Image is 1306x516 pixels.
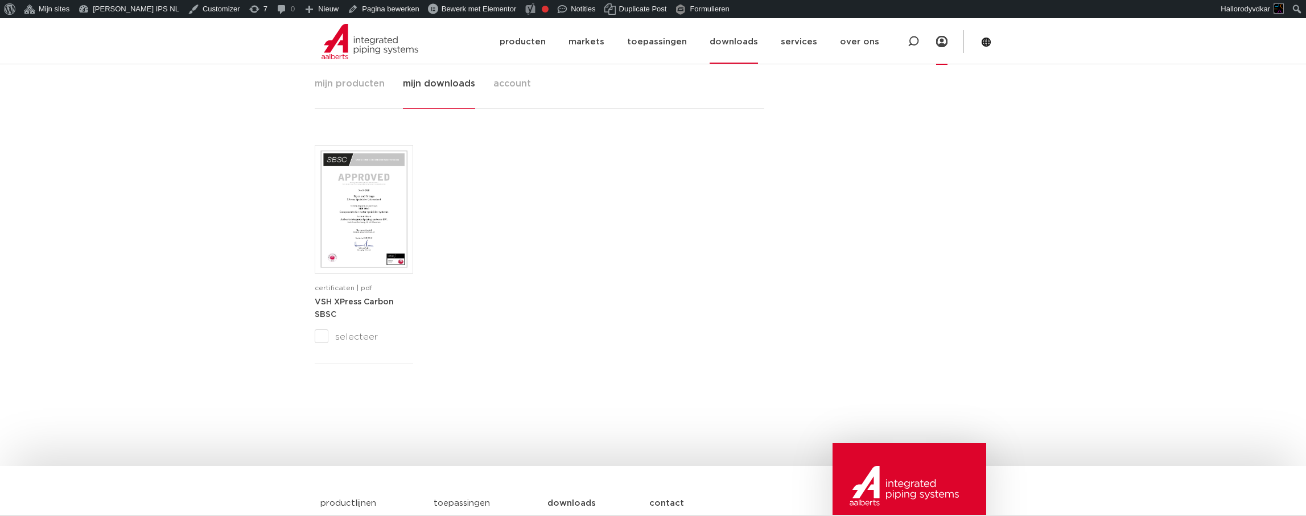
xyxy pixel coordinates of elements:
a: toepassingen [434,499,490,507]
a: VSH XPress Carbon SBSC [315,298,394,319]
span: certificaten | pdf [315,284,372,291]
: my IPS [936,18,947,65]
a: toepassingen [627,20,687,64]
nav: Menu [936,18,947,65]
span: Bewerk met Elementor [442,5,517,13]
label: selecteer [315,330,413,344]
nav: Menu [500,20,879,64]
span: mijn downloads [403,72,475,95]
div: Focus keyphrase niet ingevuld [542,6,549,13]
span: mijn producten [315,72,385,95]
span: rodyvdkar [1238,5,1270,13]
a: productlijnen [320,499,376,507]
a: markets [568,20,604,64]
a: over ons [840,20,879,64]
a: downloads [710,20,758,64]
img: VSH_XPress_SBSC-4-pdf.jpg [318,148,410,271]
a: services [781,20,817,64]
span: account [493,72,531,95]
a: producten [500,20,546,64]
div: Tabs. Open items met enter of spatie, sluit af met escape en navigeer met de pijltoetsen. [315,72,992,393]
